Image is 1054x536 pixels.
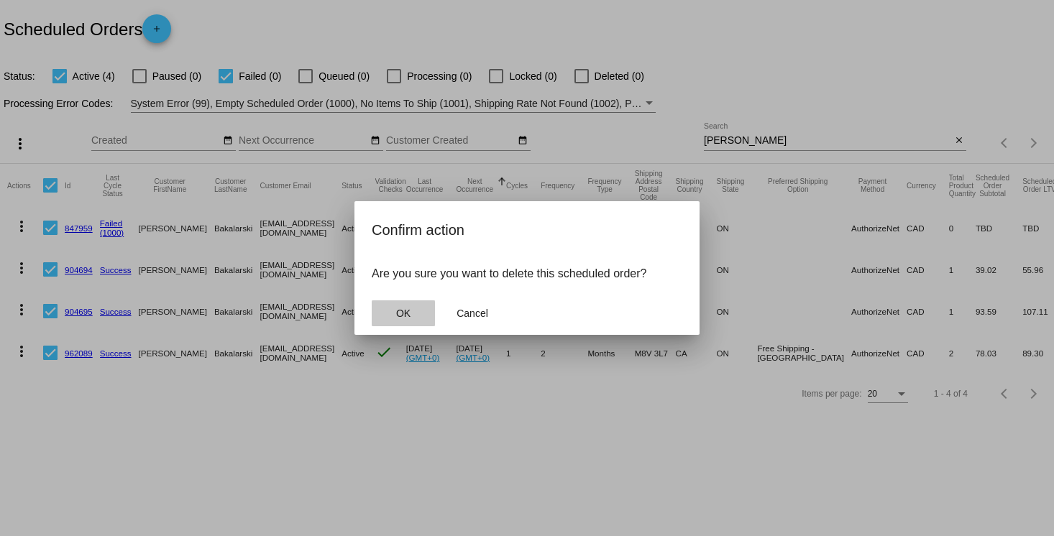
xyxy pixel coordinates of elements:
button: Close dialog [441,300,504,326]
h2: Confirm action [372,218,682,241]
p: Are you sure you want to delete this scheduled order? [372,267,682,280]
span: Cancel [457,308,488,319]
button: Close dialog [372,300,435,326]
span: OK [396,308,411,319]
